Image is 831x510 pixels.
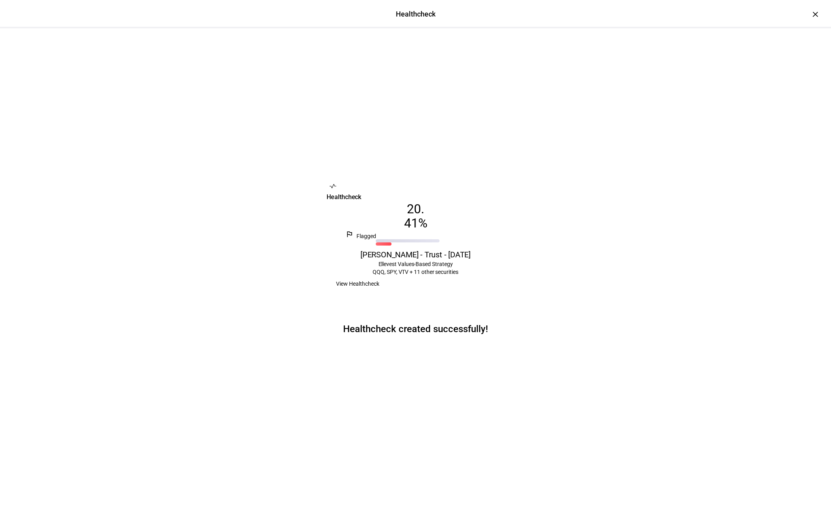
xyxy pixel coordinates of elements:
[327,276,389,292] button: View Healthcheck
[343,323,488,335] p: Healthcheck created successfully!
[327,192,504,202] div: Healthcheck
[421,202,424,216] span: .
[809,8,822,20] div: ×
[418,216,427,230] span: %
[336,276,379,292] span: View Healthcheck
[404,216,418,230] span: 41
[329,182,337,190] mat-icon: vital_signs
[345,230,353,238] mat-icon: outlined_flag
[327,260,504,276] div: QQQ, SPY, VTV + 11 other securities
[345,260,486,268] div: Ellevest Values-Based Strategy
[396,9,436,19] div: Healthcheck
[407,202,421,216] span: 20
[327,249,504,260] div: [PERSON_NAME] - Trust - [DATE]
[356,233,376,239] span: Flagged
